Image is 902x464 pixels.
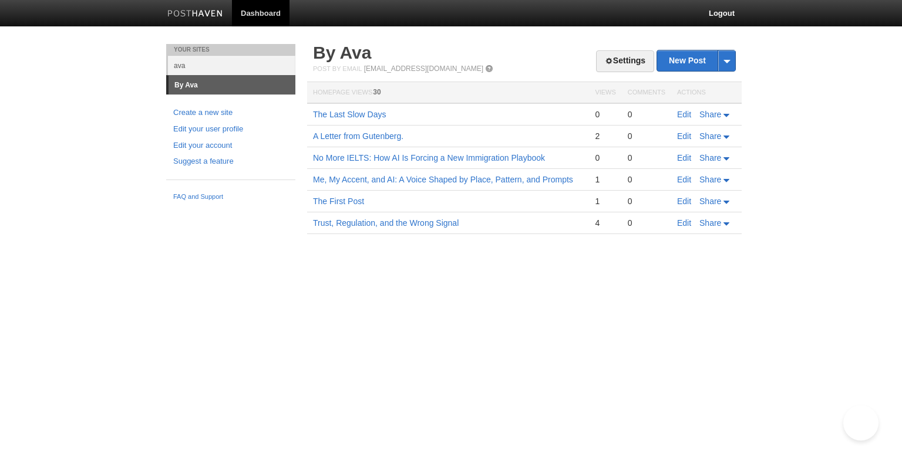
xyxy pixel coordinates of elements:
div: 4 [595,218,615,228]
a: Edit [677,218,691,228]
li: Your Sites [166,44,295,56]
a: Edit [677,110,691,119]
a: The First Post [313,197,364,206]
a: [EMAIL_ADDRESS][DOMAIN_NAME] [364,65,483,73]
iframe: Help Scout Beacon - Open [843,405,879,441]
span: Share [699,153,721,162]
div: 0 [628,218,665,228]
div: 2 [595,131,615,141]
a: Trust, Regulation, and the Wrong Signal [313,218,459,228]
th: Actions [671,82,742,104]
div: 0 [595,109,615,120]
a: Edit [677,197,691,206]
a: Create a new site [173,107,288,119]
th: Views [589,82,621,104]
img: Posthaven-bar [167,10,223,19]
a: New Post [657,50,735,71]
a: Settings [596,50,654,72]
a: No More IELTS: How AI Is Forcing a New Immigration Playbook [313,153,545,162]
div: 1 [595,196,615,206]
a: Edit your account [173,140,288,152]
div: 0 [628,109,665,120]
a: A Letter from Gutenberg. [313,131,403,141]
a: By Ava [313,43,372,62]
span: Share [699,110,721,119]
a: FAQ and Support [173,192,288,202]
a: Me, My Accent, and AI: A Voice Shaped by Place, Pattern, and Prompts [313,175,573,184]
th: Comments [622,82,671,104]
div: 0 [628,153,665,163]
span: 30 [373,88,381,96]
a: The Last Slow Days [313,110,386,119]
th: Homepage Views [307,82,589,104]
div: 0 [628,196,665,206]
a: ava [168,56,295,75]
span: Share [699,131,721,141]
div: 0 [628,131,665,141]
span: Share [699,175,721,184]
div: 1 [595,174,615,185]
span: Share [699,197,721,206]
span: Share [699,218,721,228]
div: 0 [595,153,615,163]
a: Edit [677,153,691,162]
span: Post by Email [313,65,362,72]
a: By Ava [169,76,295,94]
a: Edit [677,175,691,184]
a: Edit [677,131,691,141]
div: 0 [628,174,665,185]
a: Suggest a feature [173,155,288,168]
a: Edit your user profile [173,123,288,136]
